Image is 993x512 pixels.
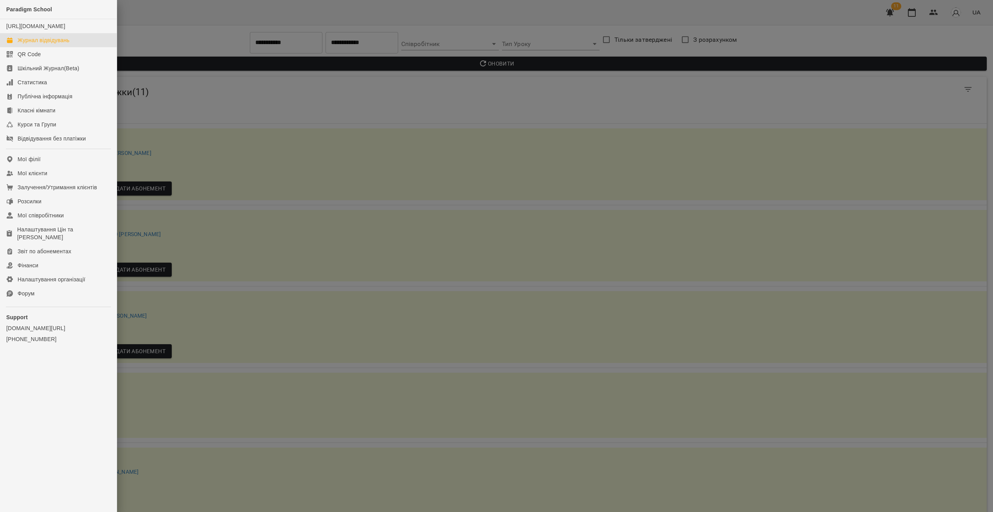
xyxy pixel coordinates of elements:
div: Мої клієнти [18,169,47,177]
div: Звіт по абонементах [18,247,71,255]
span: Paradigm School [6,6,52,12]
p: Support [6,313,110,321]
div: Публічна інформація [18,92,72,100]
a: [URL][DOMAIN_NAME] [6,23,65,29]
div: Класні кімнати [18,107,55,114]
div: Курси та Групи [18,121,56,128]
a: [DOMAIN_NAME][URL] [6,324,110,332]
div: Мої філії [18,155,41,163]
div: Статистика [18,78,47,86]
div: Налаштування організації [18,276,85,283]
div: Відвідування без платіжки [18,135,86,142]
div: Залучення/Утримання клієнтів [18,183,97,191]
div: Журнал відвідувань [18,36,69,44]
div: Форум [18,290,35,297]
div: Мої співробітники [18,212,64,219]
div: Фінанси [18,261,38,269]
div: QR Code [18,50,41,58]
div: Розсилки [18,197,41,205]
div: Шкільний Журнал(Beta) [18,64,79,72]
a: [PHONE_NUMBER] [6,335,110,343]
div: Налаштування Цін та [PERSON_NAME] [17,226,110,241]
